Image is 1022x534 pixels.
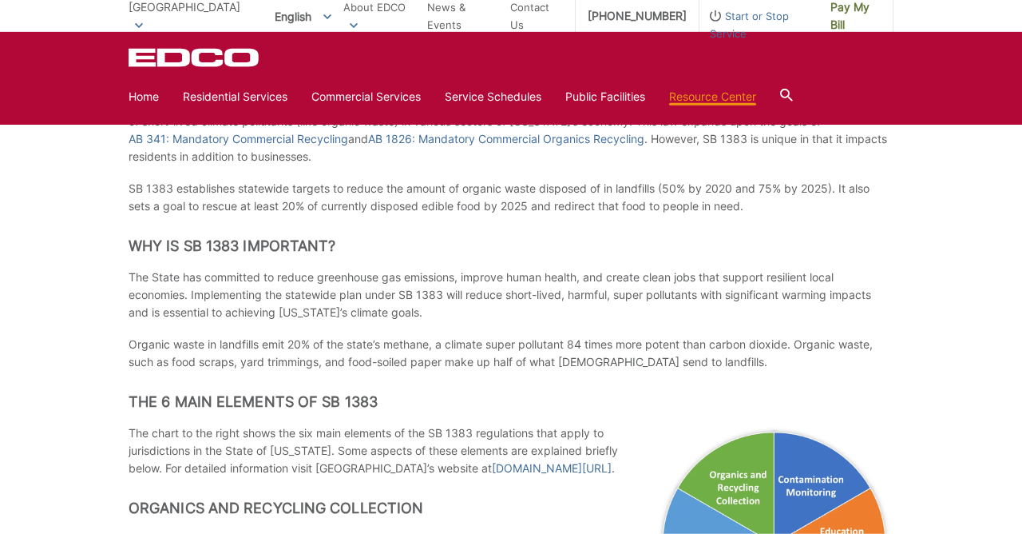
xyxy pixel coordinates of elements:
[368,130,644,148] a: AB 1826: Mandatory Commercial Organics Recycling
[669,88,756,106] a: Resource Center
[129,424,893,477] p: The chart to the right shows the six main elements of the SB 1383 regulations that apply to juris...
[183,88,287,106] a: Residential Services
[129,95,893,165] p: In [DATE], the State set methane emission reduction targets for [US_STATE] in Senate Bill 1383, i...
[129,336,893,371] p: Organic waste in landfills emit 20% of the state’s methane, a climate super pollutant 84 times mo...
[129,237,893,255] h2: Why is SB 1383 Important?
[129,180,893,215] p: SB 1383 establishes statewide targets to reduce the amount of organic waste disposed of in landfi...
[445,88,541,106] a: Service Schedules
[129,393,893,411] h2: The 6 Main Elements of SB 1383
[129,88,159,106] a: Home
[492,460,612,477] a: [DOMAIN_NAME][URL]
[311,88,421,106] a: Commercial Services
[129,269,893,321] p: The State has committed to reduce greenhouse gas emissions, improve human health, and create clea...
[263,3,343,30] span: English
[129,48,261,67] a: EDCD logo. Return to the homepage.
[565,88,645,106] a: Public Facilities
[129,500,893,517] h2: Organics and Recycling Collection
[129,130,348,148] a: AB 341: Mandatory Commercial Recycling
